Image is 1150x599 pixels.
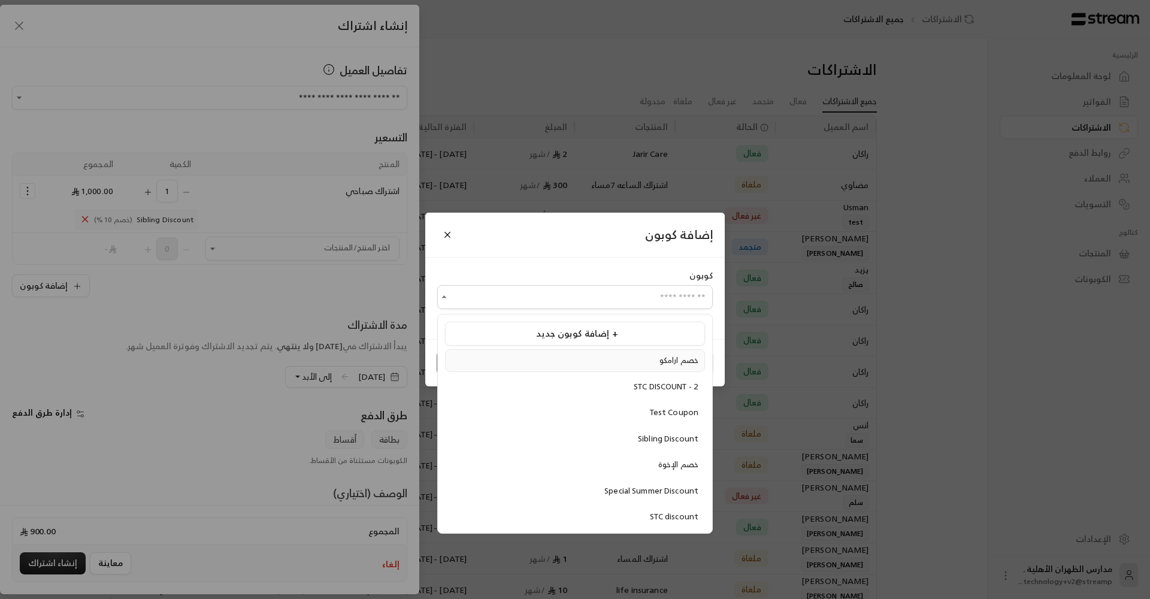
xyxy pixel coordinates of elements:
[634,380,698,394] span: STC DISCOUNT - 2
[437,270,713,282] div: كوبون
[437,291,452,305] button: Close
[645,224,713,245] span: إضافة كوبون
[658,458,698,471] span: خصم الإخوة
[650,510,698,524] span: STC discount
[437,225,458,246] button: Close
[536,325,618,341] span: إضافة كوبون جديد +
[638,432,698,446] span: Sibling Discount
[604,484,698,498] span: Special Summer Discount
[637,313,701,328] span: إضافة كوبون آخر
[650,406,698,419] span: Test Coupon
[659,353,698,367] span: خصم ارامكو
